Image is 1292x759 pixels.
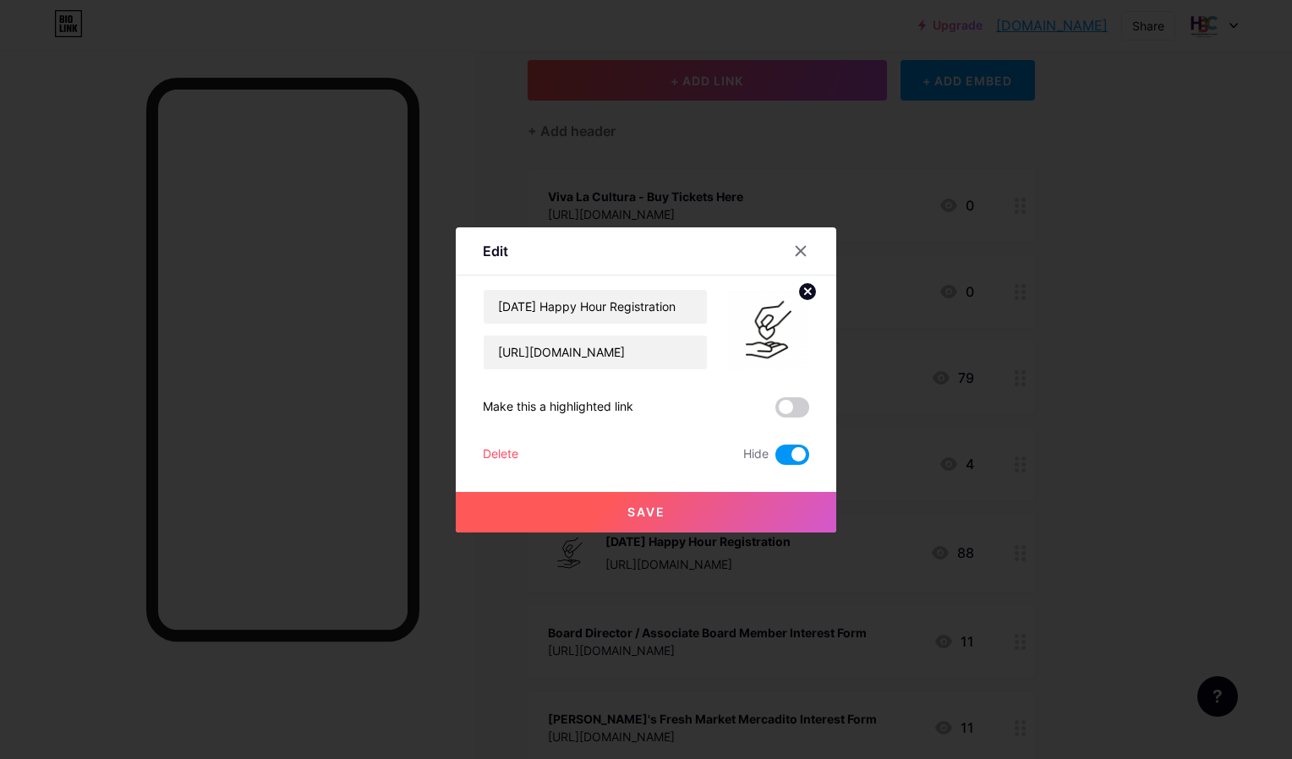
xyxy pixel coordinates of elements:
img: link_thumbnail [728,289,809,370]
input: URL [484,336,707,369]
button: Save [456,492,836,532]
div: Delete [483,445,518,465]
div: Edit [483,241,508,261]
span: Hide [743,445,769,465]
div: Make this a highlighted link [483,397,633,418]
input: Title [484,290,707,324]
span: Save [627,505,665,519]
